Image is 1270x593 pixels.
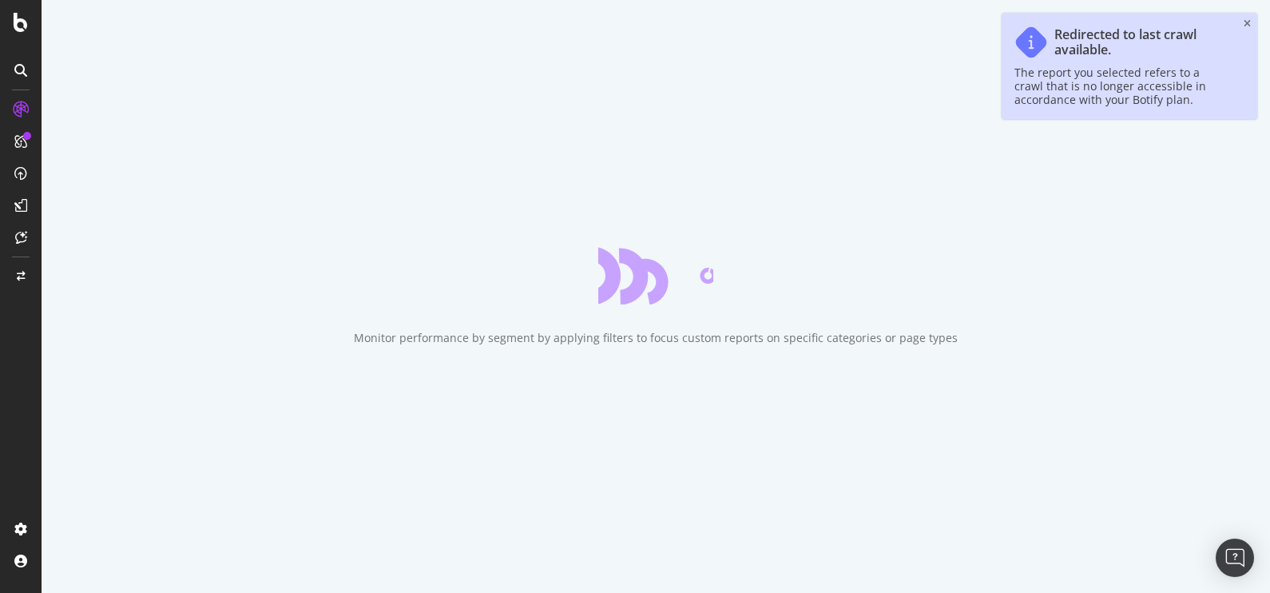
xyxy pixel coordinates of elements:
[1216,539,1254,577] div: Open Intercom Messenger
[1014,66,1228,106] div: The report you selected refers to a crawl that is no longer accessible in accordance with your Bo...
[354,330,958,346] div: Monitor performance by segment by applying filters to focus custom reports on specific categories...
[598,247,713,304] div: animation
[1244,19,1251,29] div: close toast
[1054,27,1228,58] div: Redirected to last crawl available.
